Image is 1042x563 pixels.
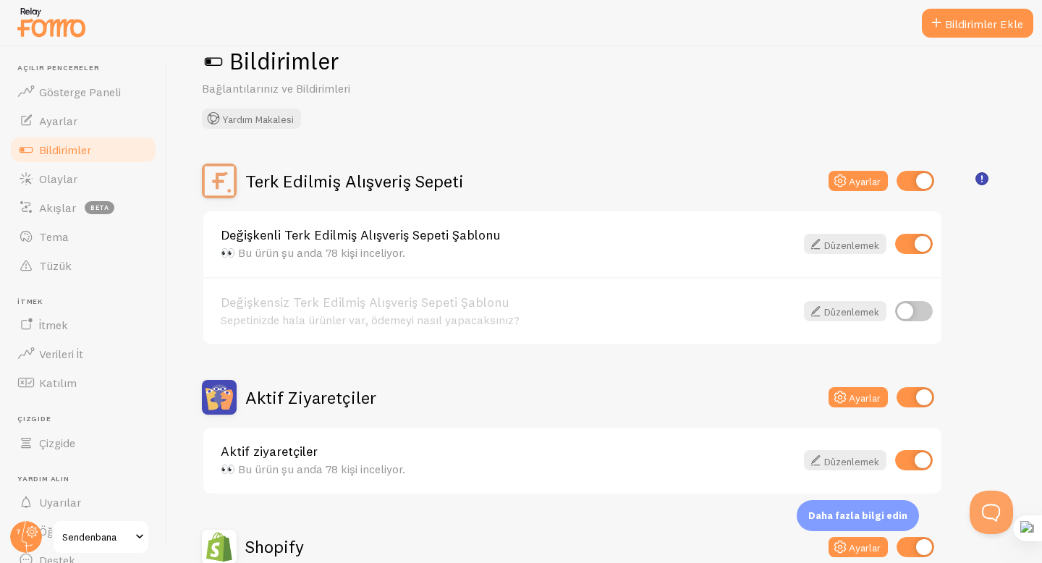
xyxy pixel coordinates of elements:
img: Terk Edilmiş Alışveriş Sepeti [202,164,237,198]
font: Terk Edilmiş Alışveriş Sepeti [245,170,464,192]
font: Düzenlemek [824,454,879,467]
font: Çizgide [17,414,51,423]
img: fomo-relay-logo-orange.svg [15,4,88,41]
button: Ayarlar [829,387,888,407]
a: Verileri İt [9,339,158,368]
a: Akışlar beta [9,193,158,222]
a: Öğrenmek [9,517,158,546]
font: Aktif ziyaretçiler [221,443,318,460]
button: Ayarlar [829,171,888,191]
font: Yardım Alın [17,474,69,483]
font: Akışlar [39,200,76,215]
div: Daha fazla bilgi edin [797,500,919,531]
a: Tüzük [9,251,158,280]
font: Uyarılar [39,495,81,509]
button: Ayarlar [829,537,888,557]
font: Ayarlar [39,114,77,128]
img: Aktif Ziyaretçiler [202,380,237,415]
iframe: Help Scout Beacon - Açık [970,491,1013,534]
a: Çizgide [9,428,158,457]
font: Sepetinizde hala ürünler var, ödemeyi nasıl yapacaksınız? [221,313,520,327]
font: Tüzük [39,258,72,273]
font: Düzenlemek [824,238,879,251]
a: Olaylar [9,164,158,193]
font: 👀 Bu ürün şu anda 78 kişi inceliyor. [221,462,405,476]
font: Olaylar [39,172,77,186]
a: Tema [9,222,158,251]
a: Düzenlemek [804,301,886,321]
font: Düzenlemek [824,305,879,318]
font: Bildirimler [229,47,339,75]
font: Çizgide [39,436,75,450]
font: Ayarlar [849,175,881,188]
font: Sendenbana [62,530,117,543]
a: Düzenlemek [804,234,886,254]
font: Değişkenli Terk Edilmiş Alışveriş Sepeti Şablonu [221,227,501,243]
a: Ayarlar [9,106,158,135]
a: Uyarılar [9,488,158,517]
a: Katılım [9,368,158,397]
font: Daha fazla bilgi edin [808,509,907,521]
font: İtmek [17,297,43,306]
font: Gösterge Paneli [39,85,121,99]
font: Aktif Ziyaretçiler [245,386,376,408]
a: Sendenbana [52,520,150,554]
font: Shopify [245,536,304,557]
font: Yardım Makalesi [222,113,294,126]
font: Katılım [39,376,77,390]
font: 👀 Bu ürün şu anda 78 kişi inceliyor. [221,245,405,260]
a: İtmek [9,310,158,339]
font: Açılır pencereler [17,63,100,72]
a: Bildirimler [9,135,158,164]
a: Düzenlemek [804,450,886,470]
font: Bildirimler [39,143,91,157]
font: Verileri İt [39,347,83,361]
font: beta [90,203,109,211]
a: Gösterge Paneli [9,77,158,106]
font: İtmek [39,318,68,332]
font: Ayarlar [849,391,881,405]
svg: <p>🛍️ Shopify Kullanıcıları İçin</p><p><strong>Değişkenli Terk Edilmiş Alışveriş Sepeti</strong> ... [975,172,988,185]
font: Bağlantılarınız ve Bildirimleri [202,81,350,96]
font: Tema [39,229,69,244]
button: Yardım Makalesi [202,109,301,129]
font: Ayarlar [849,541,881,554]
font: Değişkensiz Terk Edilmiş Alışveriş Sepeti Şablonu [221,294,509,310]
